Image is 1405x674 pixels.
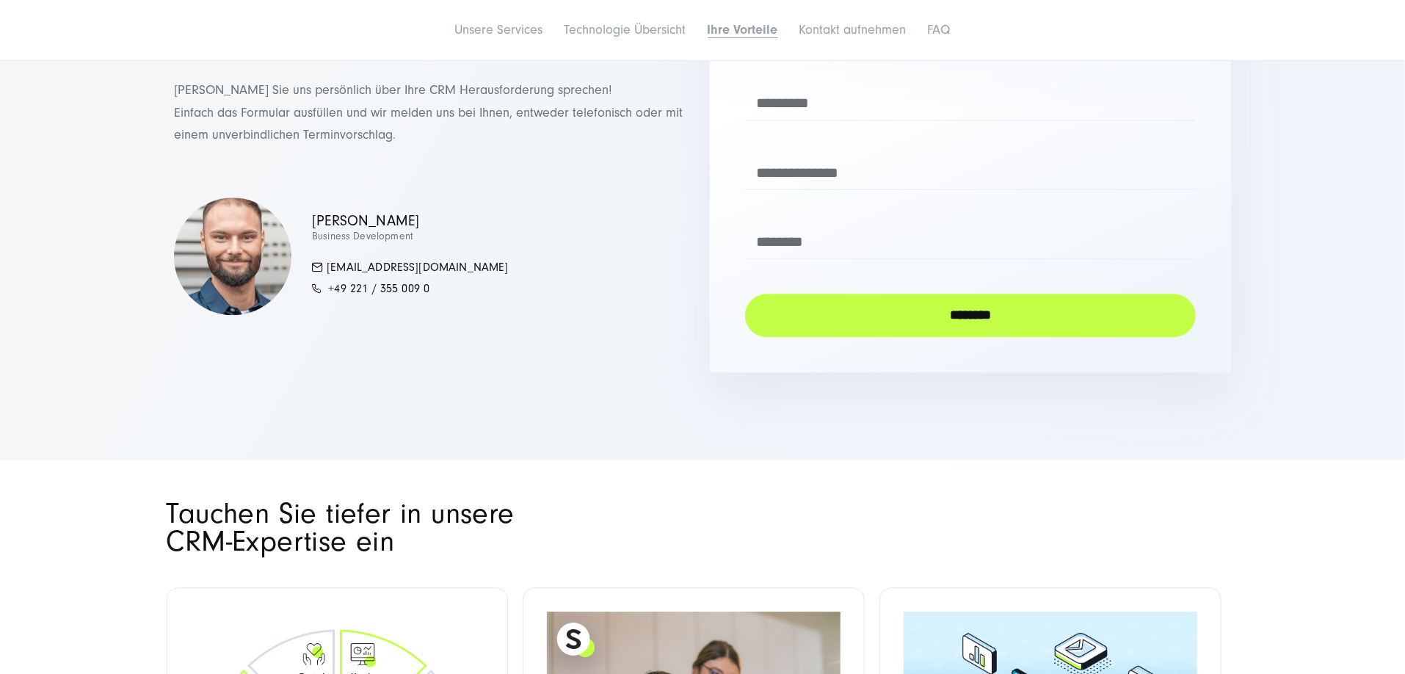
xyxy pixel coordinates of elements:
[312,229,509,244] p: Business Development
[799,22,907,37] a: Kontakt aufnehmen
[328,282,429,295] span: +49 221 / 355 009 0
[455,22,543,37] a: Unsere Services
[167,500,688,556] h2: Tauchen Sie tiefer in unsere CRM-Expertise ein
[312,214,509,229] p: [PERSON_NAME]
[708,22,778,37] a: Ihre Vorteile
[312,261,509,274] a: [EMAIL_ADDRESS][DOMAIN_NAME]
[174,9,695,65] h2: Sie brauchen ein effektives & effizientes CRM?
[174,79,695,147] p: [PERSON_NAME] Sie uns persönlich über Ihre CRM Herausforderung sprechen! Einfach das Formular aus...
[928,22,951,37] a: FAQ
[564,22,686,37] a: Technologie Übersicht
[312,282,429,295] a: +49 221 / 355 009 0
[174,198,291,315] img: Lukas-Kamm-570x570.jpg_d501d3d381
